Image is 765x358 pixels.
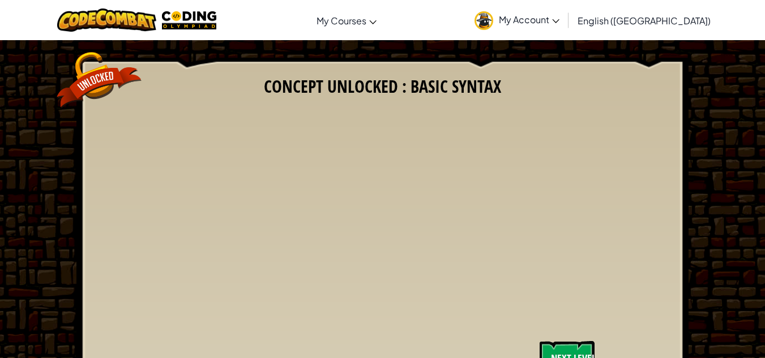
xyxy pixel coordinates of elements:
img: MTO Coding Olympiad logo [162,11,216,29]
span: English ([GEOGRAPHIC_DATA]) [578,15,711,27]
a: My Account [469,2,565,38]
img: avatar [475,11,493,30]
span: My Account [499,14,559,25]
img: unlocked_banner.png [57,52,142,109]
span: My Courses [317,15,366,27]
img: CodeCombat logo [57,8,156,32]
a: English ([GEOGRAPHIC_DATA]) [572,5,716,36]
h3: Concept Unlocked : Basic Syntax [85,74,680,99]
a: My Courses [311,5,382,36]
